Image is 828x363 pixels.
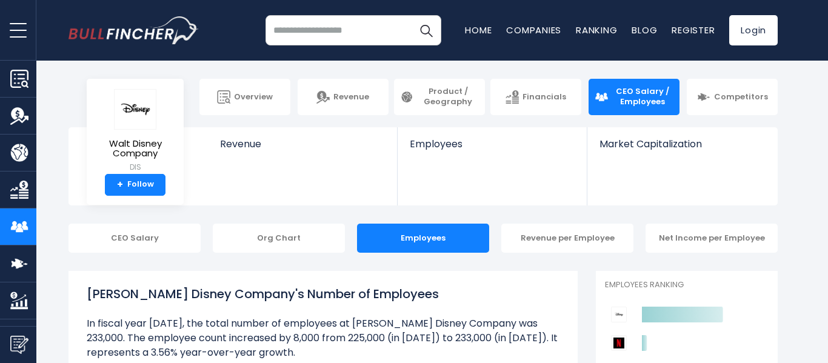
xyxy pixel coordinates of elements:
a: CEO Salary / Employees [589,79,679,115]
a: Financials [490,79,581,115]
span: Revenue [220,138,386,150]
a: Competitors [687,79,778,115]
div: Net Income per Employee [646,224,778,253]
li: In fiscal year [DATE], the total number of employees at [PERSON_NAME] Disney Company was 233,000.... [87,316,559,360]
a: Overview [199,79,290,115]
span: Employees [410,138,574,150]
span: Product / Geography [417,87,479,107]
button: Search [411,15,441,45]
a: Companies [506,24,561,36]
a: Go to homepage [68,16,199,44]
span: Competitors [714,92,768,102]
a: Home [465,24,492,36]
a: Blog [632,24,657,36]
div: Org Chart [213,224,345,253]
a: Market Capitalization [587,127,776,170]
a: Revenue [298,79,389,115]
span: Walt Disney Company [96,139,174,159]
a: Register [672,24,715,36]
small: DIS [96,162,174,173]
img: Walt Disney Company competitors logo [611,307,627,322]
a: +Follow [105,174,165,196]
span: Financials [523,92,566,102]
a: Product / Geography [394,79,485,115]
img: bullfincher logo [68,16,199,44]
span: Market Capitalization [599,138,764,150]
div: Employees [357,224,489,253]
a: Walt Disney Company DIS [96,88,175,174]
p: Employees Ranking [605,280,769,290]
div: Revenue per Employee [501,224,633,253]
a: Employees [398,127,586,170]
a: Revenue [208,127,398,170]
a: Ranking [576,24,617,36]
span: Overview [234,92,273,102]
div: CEO Salary [68,224,201,253]
strong: + [117,179,123,190]
h1: [PERSON_NAME] Disney Company's Number of Employees [87,285,559,303]
a: Login [729,15,778,45]
img: Netflix competitors logo [611,335,627,351]
span: CEO Salary / Employees [612,87,673,107]
span: Revenue [333,92,369,102]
